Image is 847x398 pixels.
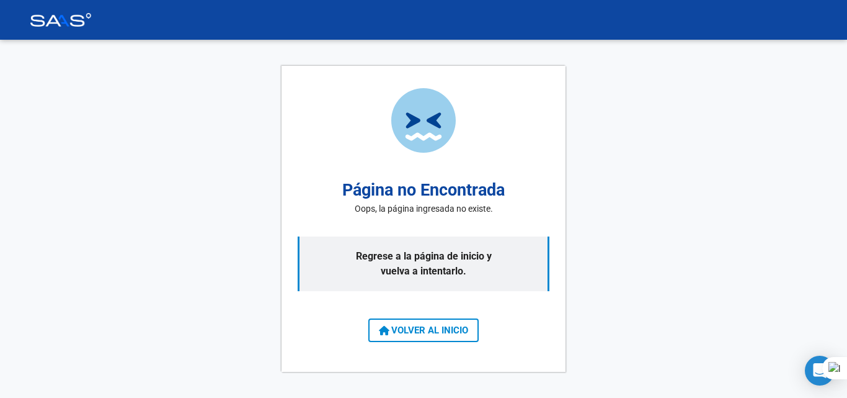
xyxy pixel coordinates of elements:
p: Regrese a la página de inicio y vuelva a intentarlo. [298,237,549,291]
p: Oops, la página ingresada no existe. [355,202,493,215]
span: VOLVER AL INICIO [379,325,468,336]
div: Open Intercom Messenger [805,356,835,386]
img: page-not-found [391,88,456,153]
h2: Página no Encontrada [342,178,505,203]
img: Logo SAAS [30,13,92,27]
button: VOLVER AL INICIO [368,319,479,342]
